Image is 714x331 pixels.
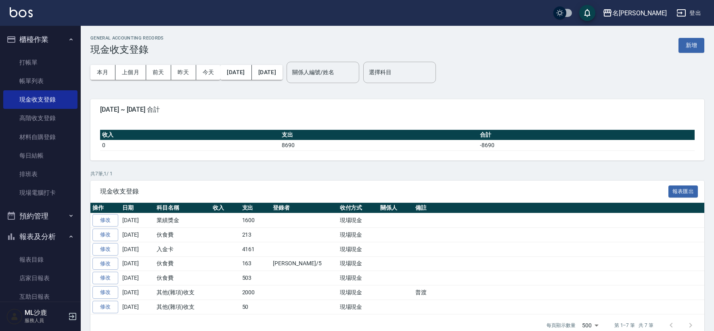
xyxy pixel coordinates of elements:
td: 現場現金 [338,271,379,285]
th: 日期 [120,203,155,213]
a: 每日結帳 [3,146,77,165]
td: [DATE] [120,242,155,256]
td: 現場現金 [338,285,379,300]
button: 報表及分析 [3,226,77,247]
td: 業績獎金 [155,213,211,228]
td: 入金卡 [155,242,211,256]
th: 收入 [100,130,280,140]
button: 前天 [146,65,171,80]
td: 伙食費 [155,256,211,271]
td: [DATE] [120,271,155,285]
a: 材料自購登錄 [3,128,77,146]
td: 其他(雜項)收支 [155,300,211,314]
a: 高階收支登錄 [3,109,77,127]
td: 213 [240,228,271,242]
td: 0 [100,140,280,150]
a: 現金收支登錄 [3,90,77,109]
td: 現場現金 [338,256,379,271]
a: 修改 [92,243,118,256]
td: 伙食費 [155,228,211,242]
th: 收付方式 [338,203,379,213]
img: Person [6,308,23,325]
button: 新增 [678,38,704,53]
td: 普渡 [413,285,704,300]
button: 今天 [196,65,221,80]
td: 其他(雜項)收支 [155,285,211,300]
h3: 現金收支登錄 [90,44,164,55]
th: 支出 [280,130,478,140]
a: 現場電腦打卡 [3,183,77,202]
th: 登錄者 [271,203,337,213]
th: 備註 [413,203,704,213]
th: 關係人 [378,203,413,213]
span: 現金收支登錄 [100,187,668,196]
td: 50 [240,300,271,314]
td: 現場現金 [338,242,379,256]
img: Logo [10,7,33,17]
p: 服務人員 [25,317,66,324]
th: 收入 [211,203,240,213]
a: 修改 [92,286,118,299]
a: 修改 [92,258,118,270]
a: 修改 [92,229,118,241]
span: [DATE] ~ [DATE] 合計 [100,106,695,114]
td: 1600 [240,213,271,228]
a: 修改 [92,272,118,284]
th: 支出 [240,203,271,213]
a: 報表目錄 [3,250,77,269]
button: [DATE] [220,65,251,80]
td: 163 [240,256,271,271]
th: 合計 [478,130,695,140]
p: 第 1–7 筆 共 7 筆 [614,322,653,329]
td: [DATE] [120,300,155,314]
td: [DATE] [120,285,155,300]
td: 現場現金 [338,228,379,242]
div: 名[PERSON_NAME] [612,8,667,18]
td: 現場現金 [338,213,379,228]
a: 新增 [678,41,704,49]
button: 本月 [90,65,115,80]
a: 修改 [92,214,118,227]
button: 登出 [673,6,704,21]
td: 503 [240,271,271,285]
button: 櫃檯作業 [3,29,77,50]
td: [DATE] [120,213,155,228]
a: 帳單列表 [3,72,77,90]
td: 4161 [240,242,271,256]
td: 2000 [240,285,271,300]
a: 店家日報表 [3,269,77,287]
a: 排班表 [3,165,77,183]
button: 預約管理 [3,206,77,227]
p: 共 7 筆, 1 / 1 [90,170,704,177]
h5: ML沙鹿 [25,309,66,317]
a: 修改 [92,301,118,313]
a: 報表匯出 [668,187,698,195]
button: [DATE] [252,65,283,80]
a: 打帳單 [3,53,77,72]
td: 現場現金 [338,300,379,314]
td: [DATE] [120,256,155,271]
button: 名[PERSON_NAME] [599,5,670,21]
td: 8690 [280,140,478,150]
a: 互助日報表 [3,287,77,306]
td: [DATE] [120,228,155,242]
h2: GENERAL ACCOUNTING RECORDS [90,35,164,41]
p: 每頁顯示數量 [546,322,576,329]
td: 伙食費 [155,271,211,285]
button: 上個月 [115,65,146,80]
td: [PERSON_NAME]/5 [271,256,337,271]
th: 科目名稱 [155,203,211,213]
button: 報表匯出 [668,185,698,198]
button: save [579,5,595,21]
td: -8690 [478,140,695,150]
th: 操作 [90,203,120,213]
button: 昨天 [171,65,196,80]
